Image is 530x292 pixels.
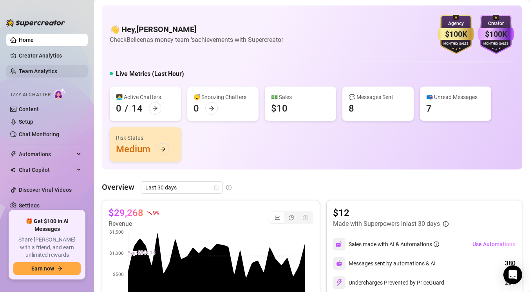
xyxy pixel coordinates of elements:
span: arrow-right [160,146,166,152]
button: Earn nowarrow-right [13,262,81,275]
div: $100K [478,28,514,40]
div: Agency [438,20,474,27]
span: 9 % [153,209,159,216]
h4: 👋 Hey, [PERSON_NAME] [110,24,283,35]
img: svg%3e [336,260,342,267]
span: dollar-circle [303,215,308,220]
article: $12 [333,207,449,219]
div: Undercharges Prevented by PriceGuard [333,276,444,289]
article: Revenue [109,219,159,229]
a: Content [19,106,39,112]
img: logo-BBDzfeDw.svg [6,19,65,27]
span: info-circle [226,185,232,190]
span: calendar [214,185,219,190]
span: fall [147,210,152,216]
a: Discover Viral Videos [19,187,72,193]
article: $29,268 [109,207,143,219]
img: gold-badge-CigiZidd.svg [438,15,474,54]
div: 0 [116,102,121,115]
div: 14 [132,102,143,115]
div: Messages sent by automations & AI [333,257,436,270]
span: pie-chart [289,215,294,220]
a: Setup [19,119,33,125]
div: 👩‍💻 Active Chatters [116,93,175,101]
span: Automations [19,148,74,160]
span: line-chart [275,215,280,220]
div: 7 [426,102,432,115]
article: Made with Superpowers in last 30 days [333,219,440,229]
div: 💵 Sales [271,93,330,101]
span: Last 30 days [145,182,218,193]
span: info-circle [434,242,439,247]
div: 380 [505,259,516,268]
div: Open Intercom Messenger [503,265,522,284]
div: Monthly Sales [478,41,514,47]
span: thunderbolt [10,151,16,157]
span: Chat Copilot [19,164,74,176]
img: AI Chatter [54,88,66,99]
span: info-circle [443,221,449,227]
a: Settings [19,202,40,209]
a: Chat Monitoring [19,131,59,137]
img: purple-badge-B9DA21FR.svg [478,15,514,54]
div: segmented control [270,211,313,224]
div: $10 [271,102,288,115]
span: arrow-right [57,266,63,271]
span: Izzy AI Chatter [11,91,51,99]
span: 🎁 Get $100 in AI Messages [13,218,81,233]
div: Monthly Sales [438,41,474,47]
button: Use Automations [472,238,516,251]
a: Home [19,37,34,43]
div: Creator [478,20,514,27]
img: svg%3e [336,241,343,248]
a: Team Analytics [19,68,57,74]
h5: Live Metrics (Last Hour) [116,69,184,79]
div: 😴 Snoozing Chatters [194,93,252,101]
span: Earn now [31,265,54,272]
div: 💬 Messages Sent [349,93,407,101]
div: 0 [194,102,199,115]
article: Overview [102,181,134,193]
span: arrow-right [209,106,214,111]
span: Use Automations [472,241,515,247]
div: 📪 Unread Messages [426,93,485,101]
div: Risk Status [116,133,175,142]
img: Chat Copilot [10,167,15,173]
div: 8 [349,102,354,115]
div: Sales made with AI & Automations [349,240,439,249]
span: Share [PERSON_NAME] with a friend, and earn unlimited rewards [13,236,81,259]
article: Check Belicenas money team 's achievements with Supercreator [110,35,283,45]
div: $100K [438,28,474,40]
a: Creator Analytics [19,49,81,62]
img: svg%3e [336,279,343,286]
span: arrow-right [152,106,158,111]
